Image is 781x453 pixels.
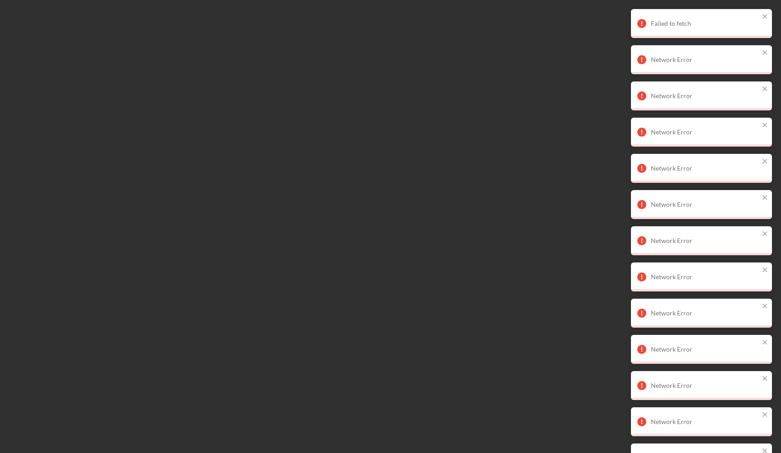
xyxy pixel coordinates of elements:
button: close [762,194,768,202]
button: close [762,339,768,347]
div: Network Error [651,165,759,172]
button: close [762,13,768,21]
button: close [762,302,768,311]
div: Network Error [651,237,759,244]
div: Network Error [651,346,759,353]
button: close [762,375,768,383]
div: Network Error [651,310,759,317]
button: close [762,411,768,420]
div: Network Error [651,273,759,281]
button: close [762,121,768,130]
button: close [762,85,768,94]
div: Network Error [651,56,759,63]
button: close [762,49,768,57]
div: Network Error [651,382,759,389]
div: Network Error [651,92,759,100]
div: Failed to fetch [651,20,759,27]
div: Network Error [651,129,759,136]
div: Network Error [651,201,759,208]
button: close [762,230,768,238]
button: close [762,266,768,275]
div: Network Error [651,418,759,425]
button: close [762,157,768,166]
